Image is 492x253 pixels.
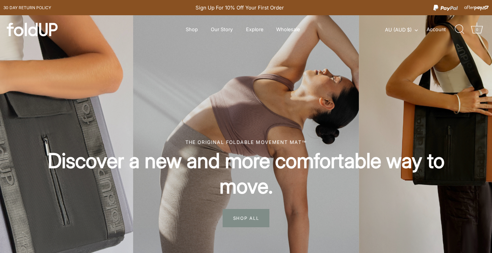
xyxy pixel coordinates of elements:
[30,148,462,199] h2: Discover a new and more comfortable way to move.
[180,23,204,36] a: Shop
[270,23,306,36] a: Wholesale
[240,23,269,36] a: Explore
[7,23,107,36] a: foldUP
[205,23,239,36] a: Our Story
[427,25,458,34] a: Account
[7,23,58,36] img: foldUP
[474,26,480,33] div: 0
[385,27,425,33] button: AU (AUD $)
[30,139,462,146] div: The original foldable movement mat™
[3,4,51,12] a: 30 day Return policy
[452,22,467,37] a: Search
[223,209,270,227] span: SHOP ALL
[470,22,485,37] a: Cart
[169,23,316,36] div: Primary navigation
